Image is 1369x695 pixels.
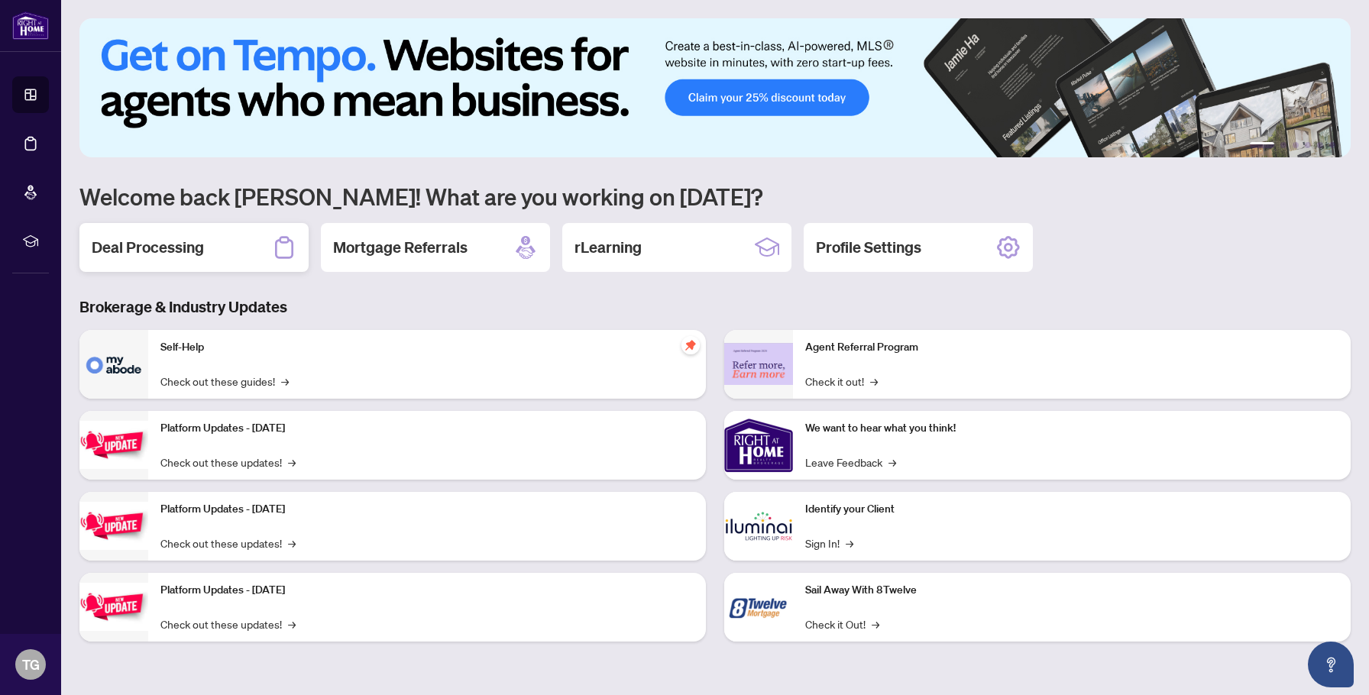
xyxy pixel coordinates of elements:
[79,502,148,550] img: Platform Updates - July 8, 2025
[79,330,148,399] img: Self-Help
[1305,142,1311,148] button: 4
[1317,142,1323,148] button: 5
[92,237,204,258] h2: Deal Processing
[1293,142,1299,148] button: 3
[160,373,289,390] a: Check out these guides!→
[333,237,468,258] h2: Mortgage Referrals
[574,237,642,258] h2: rLearning
[805,616,879,632] a: Check it Out!→
[12,11,49,40] img: logo
[79,421,148,469] img: Platform Updates - July 21, 2025
[888,454,896,470] span: →
[160,420,694,437] p: Platform Updates - [DATE]
[681,336,700,354] span: pushpin
[281,373,289,390] span: →
[160,339,694,356] p: Self-Help
[805,582,1338,599] p: Sail Away With 8Twelve
[22,654,40,675] span: TG
[724,411,793,480] img: We want to hear what you think!
[816,237,921,258] h2: Profile Settings
[724,492,793,561] img: Identify your Client
[1308,642,1354,687] button: Open asap
[160,501,694,518] p: Platform Updates - [DATE]
[160,582,694,599] p: Platform Updates - [DATE]
[805,501,1338,518] p: Identify your Client
[805,535,853,551] a: Sign In!→
[288,535,296,551] span: →
[1280,142,1286,148] button: 2
[870,373,878,390] span: →
[79,583,148,631] img: Platform Updates - June 23, 2025
[79,182,1351,211] h1: Welcome back [PERSON_NAME]! What are you working on [DATE]?
[846,535,853,551] span: →
[724,343,793,385] img: Agent Referral Program
[805,420,1338,437] p: We want to hear what you think!
[805,339,1338,356] p: Agent Referral Program
[79,296,1351,318] h3: Brokerage & Industry Updates
[288,616,296,632] span: →
[288,454,296,470] span: →
[79,18,1351,157] img: Slide 0
[1250,142,1274,148] button: 1
[160,616,296,632] a: Check out these updates!→
[872,616,879,632] span: →
[1329,142,1335,148] button: 6
[724,573,793,642] img: Sail Away With 8Twelve
[160,454,296,470] a: Check out these updates!→
[805,373,878,390] a: Check it out!→
[805,454,896,470] a: Leave Feedback→
[160,535,296,551] a: Check out these updates!→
